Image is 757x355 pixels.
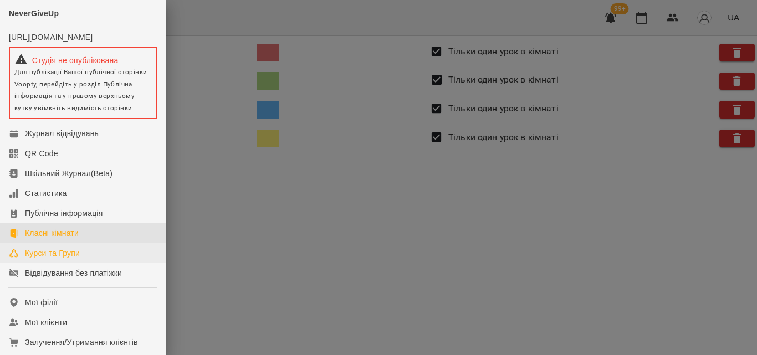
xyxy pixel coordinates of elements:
div: Студія не опублікована [14,53,151,66]
span: NeverGiveUp [9,9,59,18]
div: Курси та Групи [25,248,80,259]
div: Класні кімнати [25,228,79,239]
div: Відвідування без платіжки [25,267,122,279]
div: Журнал відвідувань [25,128,99,139]
span: Для публікації Вашої публічної сторінки Voopty, перейдіть у розділ Публічна інформація та у право... [14,68,147,112]
div: QR Code [25,148,58,159]
div: Залучення/Утримання клієнтів [25,337,138,348]
a: [URL][DOMAIN_NAME] [9,33,93,42]
div: Мої філії [25,297,58,308]
div: Шкільний Журнал(Beta) [25,168,112,179]
div: Статистика [25,188,67,199]
div: Мої клієнти [25,317,67,328]
div: Публічна інформація [25,208,103,219]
